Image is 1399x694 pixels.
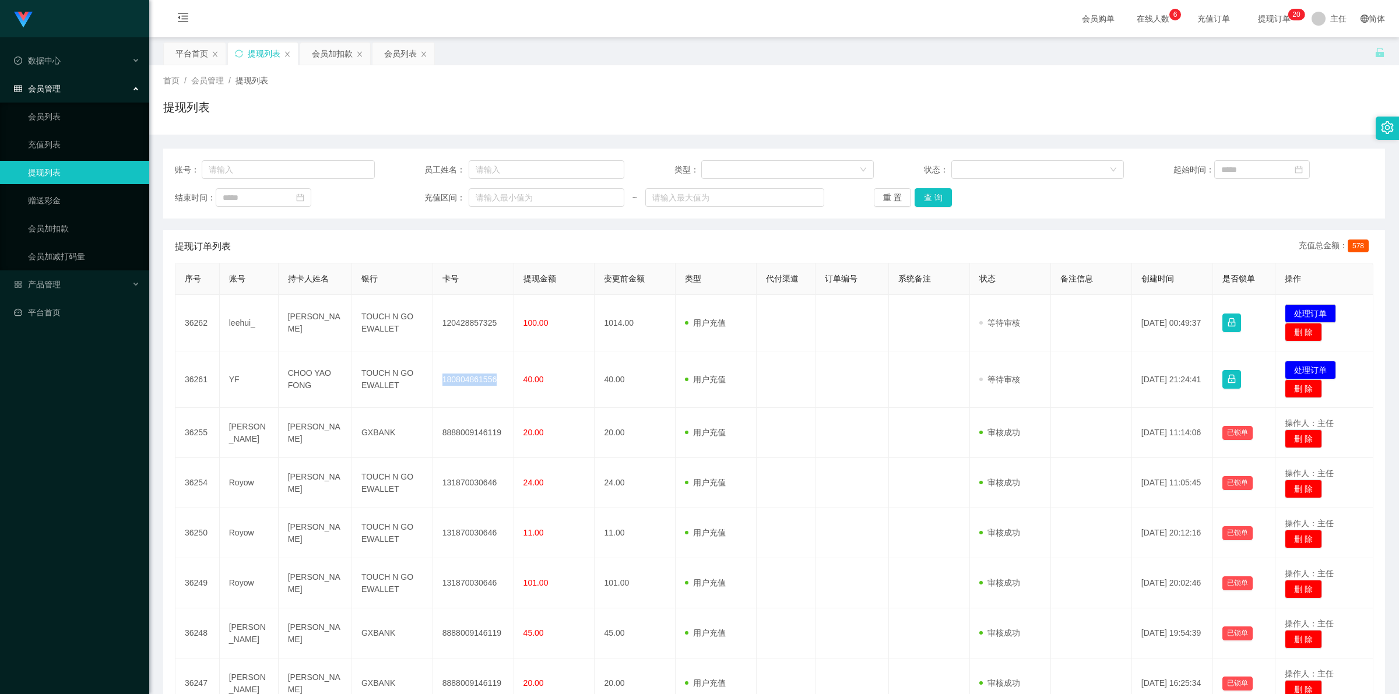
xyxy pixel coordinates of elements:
td: 101.00 [595,558,676,608]
td: 131870030646 [433,458,514,508]
p: 2 [1292,9,1296,20]
span: / [229,76,231,85]
span: 提现订单列表 [175,239,231,253]
span: 45.00 [523,628,544,637]
i: 图标: close [284,51,291,58]
span: 用户充值 [685,318,726,327]
sup: 20 [1288,9,1305,20]
span: 用户充值 [685,578,726,587]
i: 图标: global [1361,15,1369,23]
span: 提现列表 [235,76,268,85]
i: 图标: close [212,51,219,58]
span: 审核成功 [979,578,1020,587]
i: 图标: down [860,166,867,174]
td: 131870030646 [433,558,514,608]
span: 用户充值 [685,628,726,637]
span: 充值订单 [1191,15,1236,23]
div: 会员加扣款 [312,43,353,65]
span: 状态： [924,164,951,176]
td: YF [220,351,279,408]
i: 图标: setting [1381,121,1394,134]
td: TOUCH N GO EWALLET [352,295,433,351]
span: 审核成功 [979,478,1020,487]
i: 图标: sync [235,50,243,58]
span: / [184,76,187,85]
span: 充值区间： [424,192,469,204]
div: 会员列表 [384,43,417,65]
span: 银行 [361,274,378,283]
td: TOUCH N GO EWALLET [352,458,433,508]
button: 删 除 [1285,480,1322,498]
button: 查 询 [915,188,952,207]
button: 已锁单 [1222,426,1253,440]
span: 订单编号 [825,274,857,283]
button: 删 除 [1285,630,1322,649]
input: 请输入最大值为 [645,188,824,207]
td: [PERSON_NAME] [279,458,352,508]
td: 20.00 [595,408,676,458]
td: [PERSON_NAME] [279,558,352,608]
i: 图标: calendar [1295,165,1303,174]
span: 审核成功 [979,628,1020,637]
td: TOUCH N GO EWALLET [352,558,433,608]
td: 120428857325 [433,295,514,351]
span: 账号： [175,164,202,176]
span: 员工姓名： [424,164,469,176]
td: [PERSON_NAME] [220,408,279,458]
button: 处理订单 [1285,304,1336,323]
input: 请输入 [469,160,624,179]
span: 操作 [1285,274,1301,283]
td: GXBANK [352,608,433,658]
sup: 6 [1169,9,1181,20]
td: [DATE] 20:12:16 [1132,508,1213,558]
span: 24.00 [523,478,544,487]
a: 充值列表 [28,133,140,156]
span: 操作人：主任 [1285,569,1334,578]
span: 40.00 [523,375,544,384]
td: [PERSON_NAME] [279,295,352,351]
td: 11.00 [595,508,676,558]
span: 操作人：主任 [1285,669,1334,678]
td: [DATE] 11:14:06 [1132,408,1213,458]
span: 审核成功 [979,428,1020,437]
span: 提现金额 [523,274,556,283]
p: 6 [1173,9,1177,20]
a: 提现列表 [28,161,140,184]
span: 100.00 [523,318,549,327]
input: 请输入最小值为 [469,188,624,207]
span: 系统备注 [898,274,931,283]
span: 578 [1348,239,1369,252]
span: 101.00 [523,578,549,587]
button: 删 除 [1285,379,1322,398]
span: 备注信息 [1060,274,1093,283]
td: Royow [220,458,279,508]
td: [PERSON_NAME] [279,508,352,558]
td: GXBANK [352,408,433,458]
span: 数据中心 [14,56,61,65]
h1: 提现列表 [163,98,210,116]
td: 40.00 [595,351,676,408]
span: 账号 [229,274,245,283]
i: 图标: close [356,51,363,58]
span: 是否锁单 [1222,274,1255,283]
td: TOUCH N GO EWALLET [352,508,433,558]
button: 处理订单 [1285,361,1336,379]
span: 用户充值 [685,428,726,437]
span: 审核成功 [979,528,1020,537]
td: Royow [220,558,279,608]
span: 等待审核 [979,375,1020,384]
span: 20.00 [523,678,544,688]
span: 操作人：主任 [1285,519,1334,528]
span: 序号 [185,274,201,283]
td: 131870030646 [433,508,514,558]
td: 36249 [175,558,220,608]
td: TOUCH N GO EWALLET [352,351,433,408]
span: 卡号 [442,274,459,283]
span: 用户充值 [685,678,726,688]
i: 图标: calendar [296,193,304,202]
td: 36262 [175,295,220,351]
div: 平台首页 [175,43,208,65]
td: 36248 [175,608,220,658]
i: 图标: check-circle-o [14,57,22,65]
span: 用户充值 [685,375,726,384]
